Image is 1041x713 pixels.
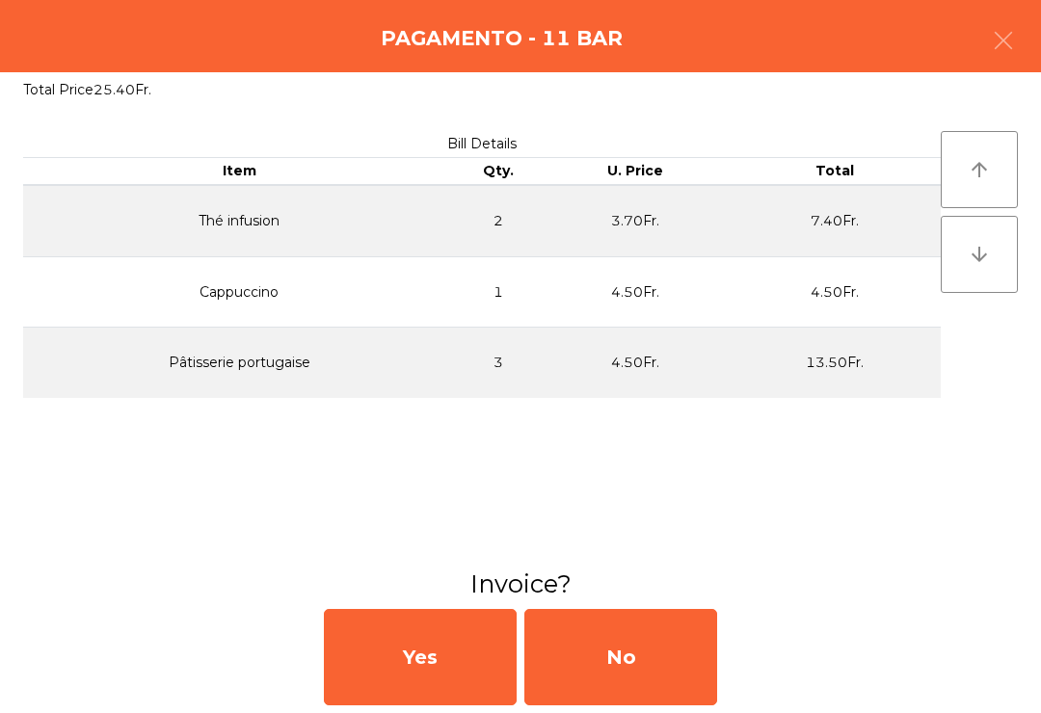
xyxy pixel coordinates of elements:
button: arrow_downward [941,216,1018,293]
i: arrow_downward [968,243,991,266]
td: Pâtisserie portugaise [23,328,455,398]
div: No [524,609,717,705]
i: arrow_upward [968,158,991,181]
td: 1 [455,256,541,328]
td: 7.40Fr. [729,185,941,257]
h3: Invoice? [14,567,1027,601]
th: U. Price [542,158,729,185]
th: Total [729,158,941,185]
button: arrow_upward [941,131,1018,208]
td: 13.50Fr. [729,328,941,398]
td: Cappuccino [23,256,455,328]
td: 4.50Fr. [542,328,729,398]
h4: Pagamento - 11 BAR [381,24,623,53]
th: Item [23,158,455,185]
td: Thé infusion [23,185,455,257]
th: Qty. [455,158,541,185]
td: 3.70Fr. [542,185,729,257]
td: 4.50Fr. [729,256,941,328]
span: Total Price [23,81,93,98]
span: 25.40Fr. [93,81,151,98]
td: 2 [455,185,541,257]
div: Yes [324,609,517,705]
span: Bill Details [447,135,517,152]
td: 4.50Fr. [542,256,729,328]
td: 3 [455,328,541,398]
